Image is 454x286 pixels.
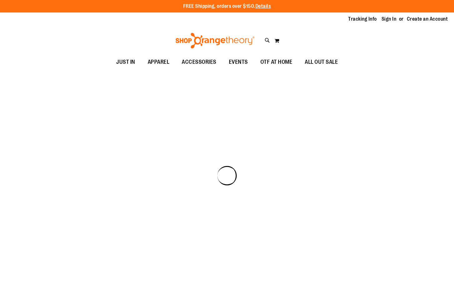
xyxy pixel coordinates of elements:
[299,55,344,69] a: ALL OUT SALE
[407,16,448,23] a: Create an Account
[175,33,255,48] img: Shop Orangetheory
[255,3,271,9] a: Details
[183,3,271,10] p: FREE Shipping, orders over $150.
[382,16,397,23] a: Sign In
[260,55,293,69] span: OTF AT HOME
[148,55,170,69] span: APPAREL
[175,55,223,69] a: ACCESSORIES
[254,55,299,69] a: OTF AT HOME
[223,55,254,69] a: EVENTS
[348,16,377,23] a: Tracking Info
[182,55,216,69] span: ACCESSORIES
[229,55,248,69] span: EVENTS
[141,55,176,69] a: APPAREL
[305,55,338,69] span: ALL OUT SALE
[116,55,135,69] span: JUST IN
[110,55,141,69] a: JUST IN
